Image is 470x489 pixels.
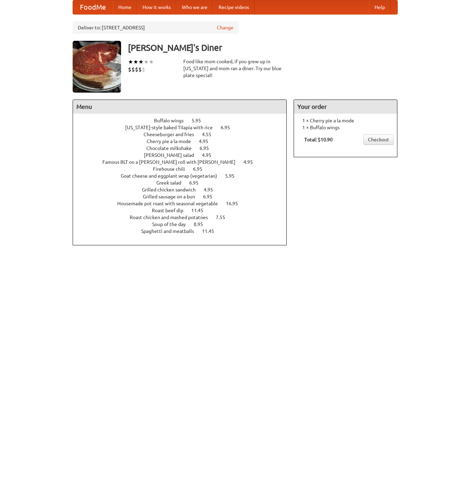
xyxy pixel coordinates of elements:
[128,41,398,55] h3: [PERSON_NAME]'s Diner
[225,173,241,179] span: 5.95
[192,118,208,123] span: 5.95
[202,228,221,234] span: 11.45
[102,159,242,165] span: Famous BLT on a [PERSON_NAME] roll with [PERSON_NAME]
[135,66,138,73] li: $
[156,180,188,186] span: Greek salad
[125,125,243,130] a: [US_STATE]-style baked Tilapia with rice 6.95
[143,194,225,199] a: Grilled sausage on a bun 6.95
[147,139,198,144] span: Cherry pie a la mode
[152,222,193,227] span: Soup of the day
[194,222,210,227] span: 8.95
[152,208,216,213] a: Roast beef dip 11.45
[130,215,238,220] a: Roast chicken and mashed potatoes 7.55
[128,66,131,73] li: $
[297,124,394,131] li: 1 × Buffalo wings
[141,228,227,234] a: Spaghetti and meatballs 11.45
[73,21,239,34] div: Deliver to: [STREET_ADDRESS]
[176,0,213,14] a: Who we are
[138,66,142,73] li: $
[189,180,205,186] span: 6.95
[294,100,397,114] h4: Your order
[147,139,221,144] a: Cherry pie a la mode 4.95
[146,145,199,151] span: Chocolate milkshake
[144,132,201,137] span: Cheeseburger and fries
[137,0,176,14] a: How it works
[144,152,201,158] span: [PERSON_NAME] salad
[304,137,333,142] b: Total: $10.90
[141,228,201,234] span: Spaghetti and meatballs
[138,58,144,66] li: ★
[144,132,224,137] a: Cheeseburger and fries 4.55
[142,66,145,73] li: $
[199,139,215,144] span: 4.95
[121,173,224,179] span: Goat cheese and eggplant wrap (vegetarian)
[73,0,113,14] a: FoodMe
[243,159,260,165] span: 4.95
[117,201,225,206] span: Housemade pot roast with seasonal vegetable
[146,145,222,151] a: Chocolate milkshake 6.95
[154,118,191,123] span: Buffalo wings
[131,66,135,73] li: $
[183,58,287,79] div: Food like mom cooked, if you grew up in [US_STATE] and mom ran a diner. Try our blue plate special!
[216,215,232,220] span: 7.55
[193,166,209,172] span: 6.95
[217,24,233,31] a: Change
[142,187,226,192] a: Grilled chicken sandwich 4.95
[128,58,133,66] li: ★
[191,208,210,213] span: 11.45
[204,187,220,192] span: 4.95
[363,134,394,145] a: Checkout
[226,201,245,206] span: 16.95
[202,152,218,158] span: 4.95
[153,166,215,172] a: Firehouse chili 6.95
[144,58,149,66] li: ★
[133,58,138,66] li: ★
[156,180,211,186] a: Greek salad 6.95
[142,187,203,192] span: Grilled chicken sandwich
[121,173,247,179] a: Goat cheese and eggplant wrap (vegetarian) 5.95
[73,41,121,93] img: angular.jpg
[149,58,154,66] li: ★
[369,0,390,14] a: Help
[113,0,137,14] a: Home
[143,194,202,199] span: Grilled sausage on a bun
[203,194,219,199] span: 6.95
[202,132,218,137] span: 4.55
[125,125,220,130] span: [US_STATE]-style baked Tilapia with rice
[73,100,287,114] h4: Menu
[297,117,394,124] li: 1 × Cherry pie a la mode
[152,222,216,227] a: Soup of the day 8.95
[152,208,190,213] span: Roast beef dip
[213,0,255,14] a: Recipe videos
[221,125,237,130] span: 6.95
[200,145,216,151] span: 6.95
[144,152,224,158] a: [PERSON_NAME] salad 4.95
[130,215,215,220] span: Roast chicken and mashed potatoes
[102,159,266,165] a: Famous BLT on a [PERSON_NAME] roll with [PERSON_NAME] 4.95
[154,118,214,123] a: Buffalo wings 5.95
[117,201,251,206] a: Housemade pot roast with seasonal vegetable 16.95
[153,166,192,172] span: Firehouse chili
